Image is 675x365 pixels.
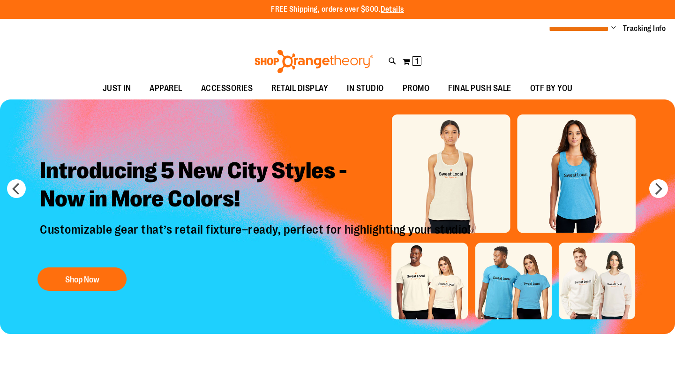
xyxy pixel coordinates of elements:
[521,78,582,99] a: OTF BY YOU
[623,23,666,34] a: Tracking Info
[439,78,521,99] a: FINAL PUSH SALE
[37,267,127,291] button: Shop Now
[140,78,192,99] a: APPAREL
[649,179,668,198] button: next
[271,78,328,99] span: RETAIL DISPLAY
[103,78,131,99] span: JUST IN
[150,78,182,99] span: APPAREL
[381,5,404,14] a: Details
[33,222,480,258] p: Customizable gear that’s retail fixture–ready, perfect for highlighting your studio!
[33,150,480,222] h2: Introducing 5 New City Styles - Now in More Colors!
[33,150,480,296] a: Introducing 5 New City Styles -Now in More Colors! Customizable gear that’s retail fixture–ready,...
[403,78,430,99] span: PROMO
[611,24,616,33] button: Account menu
[448,78,511,99] span: FINAL PUSH SALE
[192,78,262,99] a: ACCESSORIES
[347,78,384,99] span: IN STUDIO
[93,78,141,99] a: JUST IN
[7,179,26,198] button: prev
[271,4,404,15] p: FREE Shipping, orders over $600.
[530,78,573,99] span: OTF BY YOU
[415,56,419,66] span: 1
[201,78,253,99] span: ACCESSORIES
[337,78,393,99] a: IN STUDIO
[262,78,337,99] a: RETAIL DISPLAY
[253,50,375,73] img: Shop Orangetheory
[393,78,439,99] a: PROMO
